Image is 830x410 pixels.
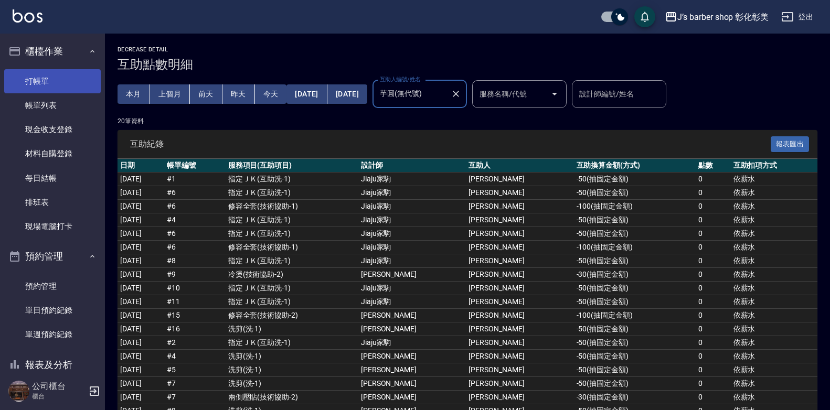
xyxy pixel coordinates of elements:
[118,282,164,295] td: [DATE]
[118,84,150,104] button: 本月
[226,336,358,350] td: 指定ＪＫ ( 互助洗-1 )
[118,268,164,282] td: [DATE]
[226,186,358,200] td: 指定ＪＫ ( 互助洗-1 )
[4,322,101,347] a: 單週預約紀錄
[574,268,696,282] td: -30 ( 抽固定金額 )
[466,186,573,200] td: [PERSON_NAME]
[118,336,164,350] td: [DATE]
[466,159,573,172] th: 互助人
[118,172,164,186] td: [DATE]
[466,254,573,268] td: [PERSON_NAME]
[164,295,225,309] td: # 11
[4,117,101,142] a: 現金收支登錄
[696,377,731,391] td: 0
[634,6,655,27] button: save
[696,309,731,322] td: 0
[731,377,817,391] td: 依薪水
[731,227,817,241] td: 依薪水
[731,159,817,172] th: 互助扣項方式
[731,213,817,227] td: 依薪水
[358,350,466,363] td: [PERSON_NAME]
[731,282,817,295] td: 依薪水
[358,241,466,254] td: Jiaju家駒
[574,350,696,363] td: -50 ( 抽固定金額 )
[771,138,810,148] a: 報表匯出
[226,377,358,391] td: 洗剪 ( 洗-1 )
[118,254,164,268] td: [DATE]
[4,166,101,190] a: 每日結帳
[226,254,358,268] td: 指定ＪＫ ( 互助洗-1 )
[466,227,573,241] td: [PERSON_NAME]
[574,186,696,200] td: -50 ( 抽固定金額 )
[696,200,731,213] td: 0
[777,7,817,27] button: 登出
[164,172,225,186] td: # 1
[731,200,817,213] td: 依薪水
[696,295,731,309] td: 0
[574,172,696,186] td: -50 ( 抽固定金額 )
[226,227,358,241] td: 指定ＪＫ ( 互助洗-1 )
[466,268,573,282] td: [PERSON_NAME]
[4,142,101,166] a: 材料自購登錄
[661,6,773,28] button: J’s barber shop 彰化彰美
[164,254,225,268] td: # 8
[118,159,164,172] th: 日期
[731,295,817,309] td: 依薪水
[574,213,696,227] td: -50 ( 抽固定金額 )
[226,282,358,295] td: 指定ＪＫ ( 互助洗-1 )
[222,84,255,104] button: 昨天
[358,309,466,322] td: [PERSON_NAME]
[466,309,573,322] td: [PERSON_NAME]
[164,363,225,377] td: # 5
[466,282,573,295] td: [PERSON_NAME]
[574,309,696,322] td: -100 ( 抽固定金額 )
[118,363,164,377] td: [DATE]
[164,241,225,254] td: # 6
[226,200,358,213] td: 修容全套 ( 技術協助-1 )
[696,322,731,336] td: 0
[696,159,731,172] th: 點數
[32,392,86,401] p: 櫃台
[118,295,164,309] td: [DATE]
[4,298,101,322] a: 單日預約紀錄
[118,350,164,363] td: [DATE]
[466,322,573,336] td: [PERSON_NAME]
[226,309,358,322] td: 修容全套 ( 技術協助-2 )
[358,172,466,186] td: Jiaju家駒
[574,254,696,268] td: -50 ( 抽固定金額 )
[4,243,101,270] button: 預約管理
[731,350,817,363] td: 依薪水
[771,136,810,153] button: 報表匯出
[574,227,696,241] td: -50 ( 抽固定金額 )
[164,200,225,213] td: # 6
[380,75,421,83] label: 互助人編號/姓名
[226,213,358,227] td: 指定ＪＫ ( 互助洗-1 )
[226,241,358,254] td: 修容全套 ( 技術協助-1 )
[4,93,101,117] a: 帳單列表
[574,159,696,172] th: 互助換算金額(方式)
[466,241,573,254] td: [PERSON_NAME]
[4,274,101,298] a: 預約管理
[696,336,731,350] td: 0
[358,200,466,213] td: Jiaju家駒
[731,186,817,200] td: 依薪水
[226,295,358,309] td: 指定ＪＫ ( 互助洗-1 )
[358,254,466,268] td: Jiaju家駒
[731,322,817,336] td: 依薪水
[696,350,731,363] td: 0
[118,213,164,227] td: [DATE]
[574,391,696,404] td: -30 ( 抽固定金額 )
[696,268,731,282] td: 0
[466,377,573,391] td: [PERSON_NAME]
[466,172,573,186] td: [PERSON_NAME]
[118,186,164,200] td: [DATE]
[696,227,731,241] td: 0
[118,200,164,213] td: [DATE]
[164,377,225,391] td: # 7
[546,85,563,102] button: Open
[164,268,225,282] td: # 9
[358,363,466,377] td: [PERSON_NAME]
[8,381,29,402] img: Person
[574,282,696,295] td: -50 ( 抽固定金額 )
[118,377,164,391] td: [DATE]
